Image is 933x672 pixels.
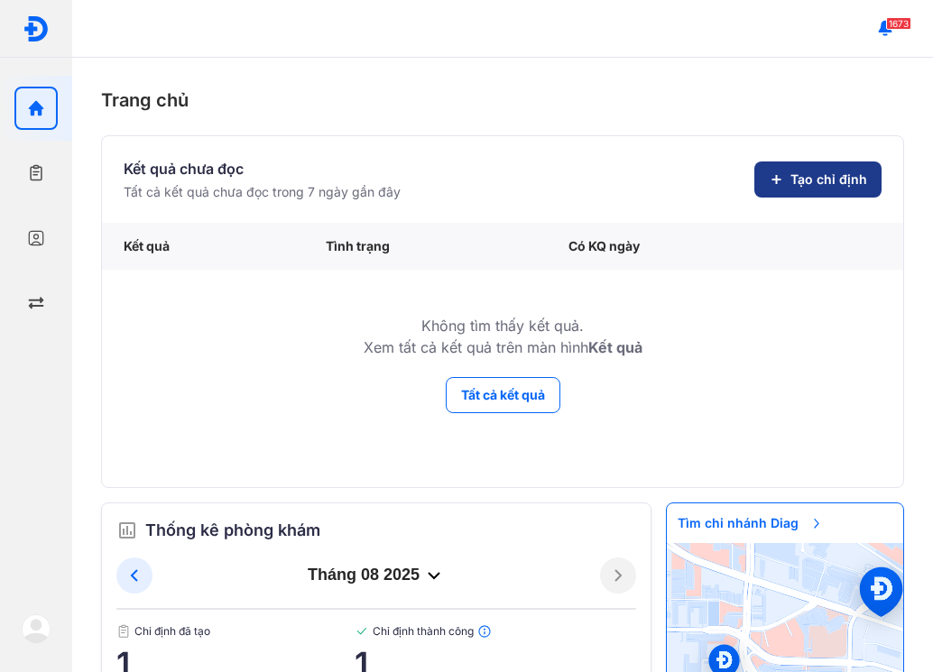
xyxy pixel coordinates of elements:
span: Chỉ định thành công [355,624,636,639]
span: Thống kê phòng khám [145,518,320,543]
span: Tìm chi nhánh Diag [667,503,835,543]
span: 1673 [886,17,911,30]
div: Có KQ ngày [547,223,806,270]
div: Tình trạng [304,223,547,270]
button: Tạo chỉ định [754,161,882,198]
img: checked-green.01cc79e0.svg [355,624,369,639]
img: info.7e716105.svg [477,624,492,639]
span: Tạo chỉ định [790,170,867,189]
div: Tất cả kết quả chưa đọc trong 7 ngày gần đây [124,183,401,201]
img: order.5a6da16c.svg [116,520,138,541]
div: Kết quả chưa đọc [124,158,401,180]
b: Kết quả [588,338,642,356]
span: Chỉ định đã tạo [116,624,355,639]
td: Không tìm thấy kết quả. Xem tất cả kết quả trên màn hình [102,270,903,376]
div: Trang chủ [101,87,904,114]
div: tháng 08 2025 [152,565,600,586]
div: Kết quả [102,223,304,270]
img: document.50c4cfd0.svg [116,624,131,639]
button: Tất cả kết quả [446,377,560,413]
img: logo [22,614,51,643]
img: logo [23,15,50,42]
